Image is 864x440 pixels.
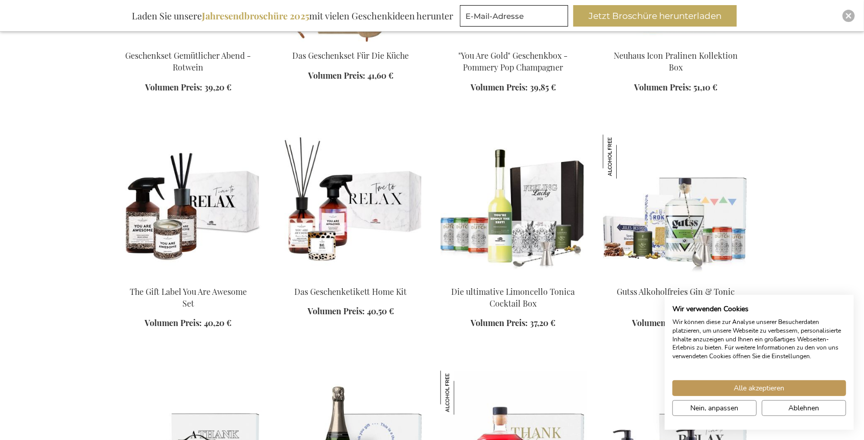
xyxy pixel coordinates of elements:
[691,403,739,413] span: Nein, anpassen
[145,318,202,329] span: Volumen Preis:
[308,306,394,318] a: Volumen Preis: 40,50 €
[295,287,407,297] a: Das Geschenketikett Home Kit
[471,82,556,94] a: Volumen Preis: 39,85 €
[278,38,424,48] a: The Kitchen Gift Set
[634,82,691,93] span: Volumen Preis:
[452,287,575,309] a: Die ultimative Limoncello Tonica Cocktail Box
[603,274,749,284] a: Gutss Non-Alcoholic Gin & Tonic Set Gutss Alkoholfreies Gin & Tonic Set
[145,318,232,330] a: Volumen Preis: 40,20 €
[130,287,247,309] a: The Gift Label You Are Awesome Set
[126,51,251,73] a: Geschenkset Gemütlicher Abend - Rotwein
[460,5,571,30] form: marketing offers and promotions
[471,318,528,329] span: Volumen Preis:
[471,82,528,93] span: Volumen Preis:
[367,306,394,317] span: 40,50 €
[145,82,202,93] span: Volumen Preis:
[367,71,393,81] span: 41,60 €
[617,287,735,309] a: Gutss Alkoholfreies Gin & Tonic Set
[440,371,484,415] img: Personalisiertes Alkoholfreies Italienisches Bittersweet Premium Set
[115,135,262,278] img: The Gift Label You Are Awesome Set
[293,51,409,61] a: Das Geschenkset Für Die Küche
[440,38,587,48] a: You Are Gold Gift Box - Pommery Pop Champagne
[204,318,232,329] span: 40,20 €
[846,13,852,19] img: Close
[145,82,231,94] a: Volumen Preis: 39,20 €
[115,274,262,284] a: The Gift Label You Are Awesome Set
[843,10,855,22] div: Close
[440,135,587,278] img: Ultimate Limoncello Tonica Cocktail Box
[762,400,846,416] button: Alle verweigern cookies
[440,274,587,284] a: Ultimate Limoncello Tonica Cocktail Box
[471,318,556,330] a: Volumen Preis: 37,20 €
[202,10,309,22] b: Jahresendbroschüre 2025
[603,135,749,278] img: Gutss Non-Alcoholic Gin & Tonic Set
[632,318,689,329] span: Volumen Preis:
[789,403,820,413] span: Ablehnen
[672,380,846,396] button: Akzeptieren Sie alle cookies
[693,82,717,93] span: 51,10 €
[573,5,737,27] button: Jetzt Broschüre herunterladen
[632,318,719,330] a: Volumen Preis: 46,00 €
[530,82,556,93] span: 39,85 €
[308,71,393,82] a: Volumen Preis: 41,60 €
[614,51,738,73] a: Neuhaus Icon Pralinen Kollektion Box
[603,135,647,179] img: Gutss Alkoholfreies Gin & Tonic Set
[278,274,424,284] a: The Gift Label Home Kit
[672,318,846,361] p: Wir können diese zur Analyse unserer Besucherdaten platzieren, um unsere Webseite zu verbessern, ...
[460,5,568,27] input: E-Mail-Adresse
[672,400,757,416] button: cookie Einstellungen anpassen
[127,5,458,27] div: Laden Sie unsere mit vielen Geschenkideen herunter
[115,38,262,48] a: Personalised Red Wine - artistic design
[459,51,568,73] a: "You Are Gold" Geschenkbox - Pommery Pop Champagner
[530,318,556,329] span: 37,20 €
[308,71,365,81] span: Volumen Preis:
[204,82,231,93] span: 39,20 €
[672,305,846,314] h2: Wir verwenden Cookies
[734,383,785,393] span: Alle akzeptieren
[603,38,749,48] a: Neuhaus Icon Pralinen Kollektion Box - Exclusive Business Gifts
[308,306,365,317] span: Volumen Preis:
[634,82,717,94] a: Volumen Preis: 51,10 €
[278,135,424,278] img: The Gift Label Home Kit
